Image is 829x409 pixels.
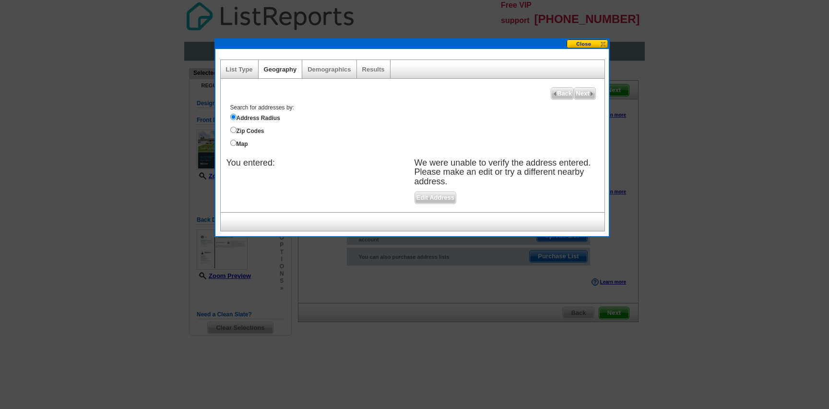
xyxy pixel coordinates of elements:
span: Next [574,88,595,99]
a: List Type [226,66,253,73]
img: button-prev-arrow-gray.png [553,92,557,96]
span: Edit Address [415,192,456,204]
a: Back [551,87,574,100]
a: Geography [264,66,297,73]
input: Zip Codes [230,127,237,133]
label: Zip Codes [230,125,604,135]
a: Next [574,87,595,100]
iframe: LiveChat chat widget [637,186,829,409]
div: Search for addresses by: [225,104,604,149]
span: Back [551,88,573,99]
a: Demographics [308,66,351,73]
h4: You entered: [226,158,414,168]
label: Address Radius [230,112,604,122]
input: Address Radius [230,114,237,120]
h4: We were unable to verify the address entered. Please make an edit or try a different nearby address. [414,158,603,187]
input: Map [230,140,237,146]
a: Results [362,66,385,73]
img: button-next-arrow-gray.png [590,92,594,96]
label: Map [230,138,604,148]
